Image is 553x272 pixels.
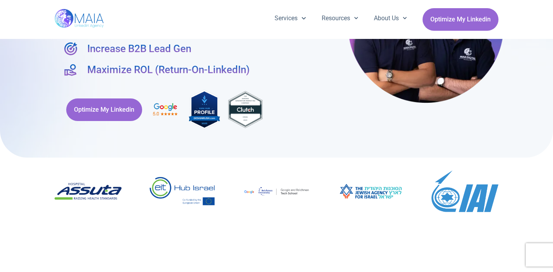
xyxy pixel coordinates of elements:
[189,89,220,130] img: MAIA Digital's rating on DesignRush, the industry-leading B2B Marketplace connecting brands with ...
[314,8,366,28] a: Resources
[430,12,491,27] span: Optimize My Linkedin
[431,170,498,212] img: Israel_Aerospace_Industries_logo.svg
[337,179,404,203] img: image003 (1)
[55,183,122,203] div: 5 / 19
[85,41,191,56] span: Increase B2B Lead Gen
[243,184,310,201] div: 7 / 19
[66,98,142,121] a: Optimize My Linkedin
[85,62,250,77] span: Maximize ROL (Return-On-LinkedIn)
[267,8,415,28] nav: Menu
[55,183,122,200] img: download (32)
[149,177,216,209] div: 6 / 19
[74,102,134,117] span: Optimize My Linkedin
[337,179,404,206] div: 8 / 19
[267,8,313,28] a: Services
[149,177,216,206] img: EIT-HUB-ISRAEL-LOGO-SUMMIT-1-1024x444 (1)
[423,8,498,31] a: Optimize My Linkedin
[55,158,498,227] div: Image Carousel
[243,184,310,198] img: google-logo (1)
[366,8,415,28] a: About Us
[431,170,498,215] div: 9 / 19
